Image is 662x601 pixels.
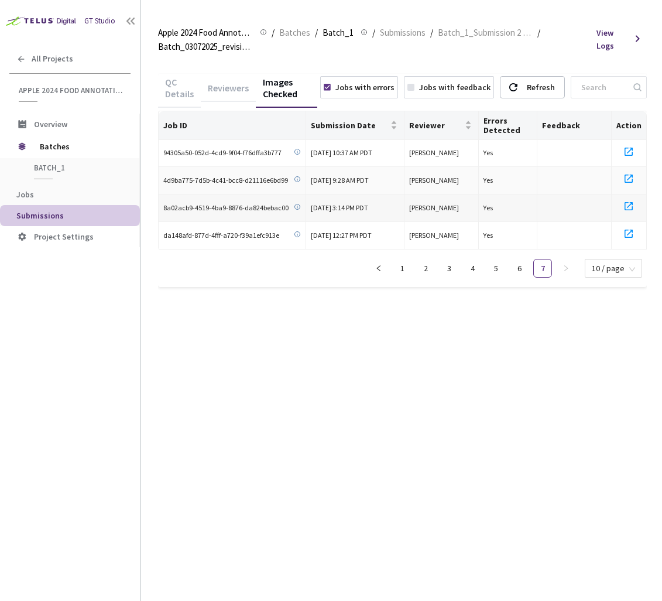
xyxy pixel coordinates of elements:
span: Submissions [380,26,426,40]
a: 2 [417,259,434,277]
span: Batch_1_Submission 2 ([DATE]) [438,26,533,40]
span: View Logs [596,26,629,52]
li: / [430,26,433,40]
input: Search [574,77,632,98]
li: 7 [533,259,552,278]
span: Submissions [16,210,64,221]
a: Batches [277,26,313,39]
span: 94305a50-052d-4cd9-9f04-f76dffa3b777 [163,148,282,159]
span: [PERSON_NAME] [409,203,459,212]
span: [PERSON_NAME] [409,231,459,240]
span: [DATE] 12:27 PM PDT [311,231,372,240]
span: Yes [483,176,493,185]
th: Feedback [537,111,611,140]
li: Previous Page [369,259,388,278]
li: / [315,26,318,40]
div: Page Size [585,259,642,273]
div: Jobs with feedback [419,81,491,94]
a: 1 [393,259,411,277]
div: GT Studio [84,15,115,27]
li: 5 [486,259,505,278]
th: Job ID [159,111,306,140]
span: left [375,265,382,272]
span: Batch_1 [323,26,354,40]
a: Submissions [378,26,428,39]
span: Batch_03072025_revision_[DATE] - [DATE] [158,40,253,54]
span: Yes [483,148,493,157]
div: QC Details [158,76,201,108]
div: Refresh [527,77,555,98]
div: Images Checked [256,76,317,108]
span: right [562,265,570,272]
span: Jobs [16,189,34,200]
span: Batches [40,135,120,158]
button: right [557,259,575,278]
span: Yes [483,231,493,240]
span: Overview [34,119,67,129]
th: Reviewer [404,111,478,140]
div: Jobs with errors [335,81,395,94]
button: left [369,259,388,278]
span: [PERSON_NAME] [409,148,459,157]
span: Apple 2024 Food Annotation Correction [19,86,124,95]
span: Submission Date [311,121,388,130]
li: Next Page [557,259,575,278]
li: / [272,26,275,40]
span: Project Settings [34,231,94,242]
th: Submission Date [306,111,404,140]
div: Reviewers [201,82,256,102]
li: / [537,26,540,40]
a: 3 [440,259,458,277]
span: 8a02acb9-4519-4ba9-8876-da824bebac00 [163,203,289,214]
a: Batch_1_Submission 2 ([DATE]) [435,26,535,39]
span: [PERSON_NAME] [409,176,459,185]
a: 5 [487,259,505,277]
span: Batches [279,26,310,40]
span: All Projects [32,54,73,64]
span: da148afd-877d-4fff-a720-f39a1efc913e [163,230,279,241]
li: 1 [393,259,411,278]
span: [DATE] 3:14 PM PDT [311,203,368,212]
span: Yes [483,203,493,212]
span: [DATE] 10:37 AM PDT [311,148,372,157]
a: 4 [464,259,481,277]
li: 2 [416,259,435,278]
a: 7 [534,259,551,277]
a: 6 [510,259,528,277]
span: Batch_1 [34,163,121,173]
th: Action [612,111,647,140]
span: 10 / page [592,259,635,277]
li: 4 [463,259,482,278]
span: 4d9ba775-7d5b-4c41-bcc8-d21116e6bd99 [163,175,288,186]
span: [DATE] 9:28 AM PDT [311,176,369,185]
span: Reviewer [409,121,462,130]
li: / [372,26,375,40]
li: 6 [510,259,529,278]
th: Errors Detected [479,111,538,140]
span: Apple 2024 Food Annotation Correction [158,26,253,40]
